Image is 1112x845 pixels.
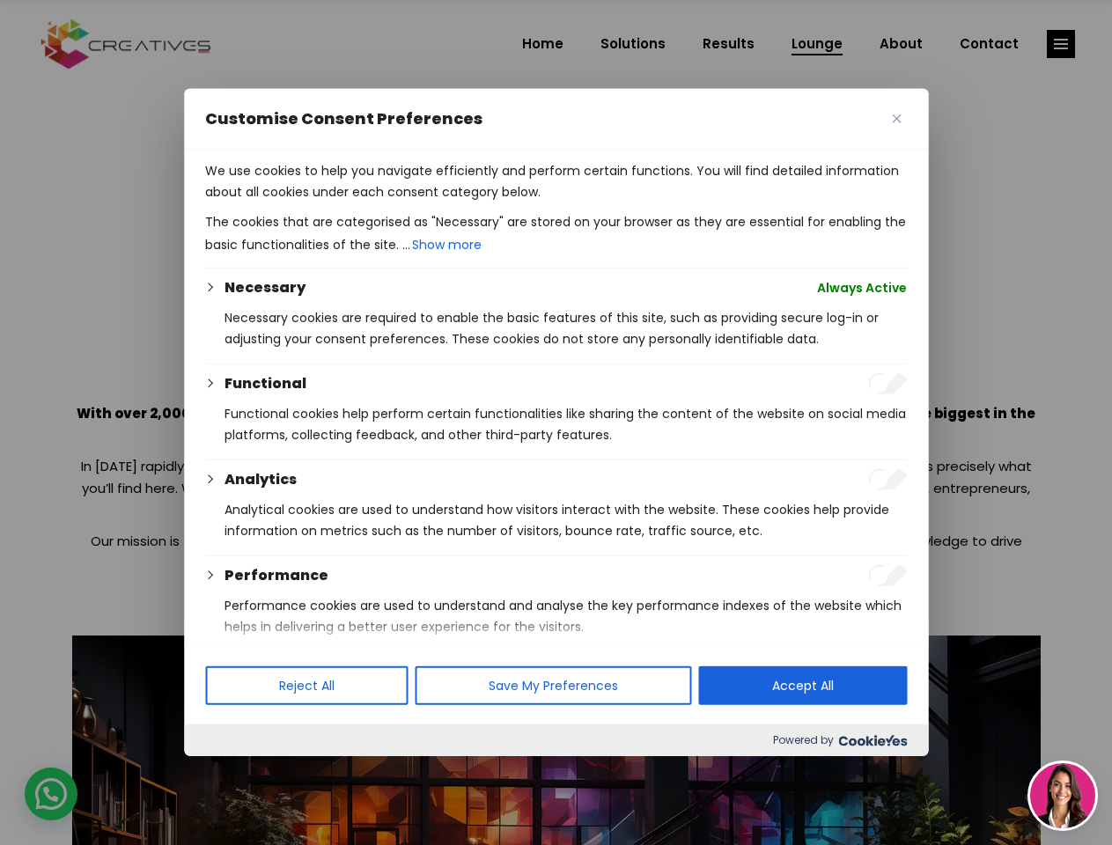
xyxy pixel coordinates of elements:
button: Functional [225,373,306,394]
span: Always Active [817,277,907,298]
p: Necessary cookies are required to enable the basic features of this site, such as providing secur... [225,307,907,349]
p: The cookies that are categorised as "Necessary" are stored on your browser as they are essential ... [205,211,907,257]
div: Customise Consent Preferences [184,89,928,756]
button: Accept All [698,666,907,705]
button: Necessary [225,277,306,298]
input: Enable Functional [868,373,907,394]
img: agent [1030,763,1095,828]
p: Performance cookies are used to understand and analyse the key performance indexes of the website... [225,595,907,637]
p: We use cookies to help you navigate efficiently and perform certain functions. You will find deta... [205,160,907,202]
button: Performance [225,565,328,586]
img: Cookieyes logo [838,735,907,746]
input: Enable Analytics [868,469,907,490]
img: Close [892,114,901,123]
input: Enable Performance [868,565,907,586]
button: Save My Preferences [415,666,691,705]
div: Powered by [184,724,928,756]
button: Close [886,108,907,129]
p: Analytical cookies are used to understand how visitors interact with the website. These cookies h... [225,499,907,541]
p: Functional cookies help perform certain functionalities like sharing the content of the website o... [225,403,907,445]
button: Analytics [225,469,297,490]
button: Reject All [205,666,408,705]
button: Show more [410,232,483,257]
span: Customise Consent Preferences [205,108,482,129]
